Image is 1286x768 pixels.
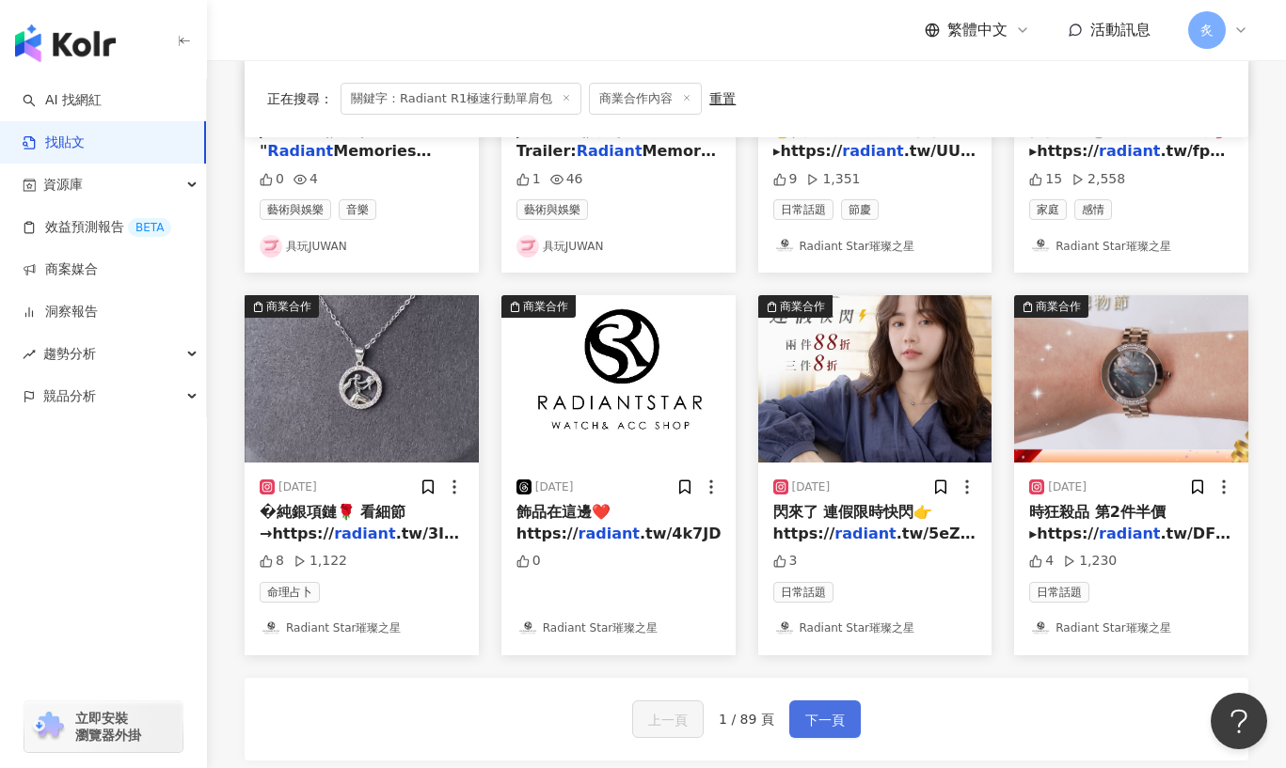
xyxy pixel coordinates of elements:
[773,235,796,258] img: KOL Avatar
[23,91,102,110] a: searchAI 找網紅
[1036,297,1081,316] div: 商業合作
[1063,552,1117,571] div: 1,230
[758,295,992,462] button: 商業合作
[773,170,798,189] div: 9
[260,170,284,189] div: 0
[842,142,903,160] mark: radiant
[841,199,879,220] span: 節慶
[773,618,796,640] img: KOL Avatar
[806,170,860,189] div: 1,351
[245,295,479,462] button: 商業合作
[516,618,539,640] img: KOL Avatar
[23,133,85,152] a: 找貼文
[516,235,721,258] a: KOL Avatar具玩JUWAN
[1029,552,1054,571] div: 4
[516,552,541,571] div: 0
[1029,170,1062,189] div: 15
[43,375,96,417] span: 競品分析
[773,199,834,220] span: 日常話題
[1029,235,1233,258] a: KOL AvatarRadiant Star璀璨之星
[805,709,845,731] span: 下一頁
[773,552,798,571] div: 3
[516,199,588,220] span: 藝術與娛樂
[516,503,611,541] span: 飾品在這邊❤️ https://
[1029,618,1233,640] a: KOL AvatarRadiant Star璀璨之星
[632,700,704,738] button: 上一頁
[260,235,464,258] a: KOL Avatar具玩JUWAN
[260,142,457,244] span: Memories (Holiday Remix)" Official Lyric Video (Short ver. 2)JUWAN (具玩) - "
[516,618,721,640] a: KOL AvatarRadiant Star璀璨之星
[43,164,83,206] span: 資源庫
[260,552,284,571] div: 8
[1014,295,1248,462] button: 商業合作
[23,348,36,361] span: rise
[579,525,640,542] mark: radiant
[334,525,395,542] mark: radiant
[267,91,333,106] span: 正在搜尋 ：
[1211,693,1267,749] iframe: Help Scout Beacon - Open
[1029,618,1052,640] img: KOL Avatar
[1014,295,1248,462] img: post-image
[1029,235,1052,258] img: KOL Avatar
[550,170,583,189] div: 46
[501,295,736,462] img: post-image
[23,218,171,237] a: 效益預測報告BETA
[773,618,977,640] a: KOL AvatarRadiant Star璀璨之星
[523,297,568,316] div: 商業合作
[577,142,643,160] mark: Radiant
[758,295,992,462] img: post-image
[589,83,702,115] span: 商業合作內容
[535,479,574,495] div: [DATE]
[294,552,347,571] div: 1,122
[1072,170,1125,189] div: 2,558
[780,297,825,316] div: 商業合作
[773,582,834,603] span: 日常話題
[339,199,376,220] span: 音樂
[789,700,861,738] button: 下一頁
[516,235,539,258] img: KOL Avatar
[260,199,331,220] span: 藝術與娛樂
[260,618,464,640] a: KOL AvatarRadiant Star璀璨之星
[709,91,736,106] div: 重置
[1029,582,1089,603] span: 日常話題
[30,712,67,742] img: chrome extension
[341,83,581,115] span: 關鍵字：Radiant R1極速行動單肩包
[773,235,977,258] a: KOL AvatarRadiant Star璀璨之星
[719,712,774,727] span: 1 / 89 頁
[260,235,282,258] img: KOL Avatar
[266,297,311,316] div: 商業合作
[245,295,479,462] img: post-image
[947,20,1008,40] span: 繁體中文
[1074,199,1112,220] span: 感情
[501,295,736,462] button: 商業合作
[516,170,541,189] div: 1
[267,142,333,160] mark: Radiant
[1090,21,1151,39] span: 活動訊息
[834,525,896,542] mark: radiant
[792,479,831,495] div: [DATE]
[640,525,722,542] span: .tw/4k7JD
[24,701,183,752] a: chrome extension立即安裝 瀏覽器外掛
[260,618,282,640] img: KOL Avatar
[260,503,405,541] span: �純銀項鏈🌹 看細節→https://
[75,710,141,744] span: 立即安裝 瀏覽器外掛
[1200,20,1214,40] span: 炙
[1029,199,1067,220] span: 家庭
[1099,525,1160,542] mark: radiant
[1048,479,1087,495] div: [DATE]
[1029,503,1166,541] span: 時狂殺品 第2件半價 ▸https://
[260,582,320,603] span: 命理占卜
[15,24,116,62] img: logo
[1099,142,1160,160] mark: radiant
[773,503,933,541] span: 閃來了 連假限時快閃👉https://
[23,303,98,321] a: 洞察報告
[278,479,317,495] div: [DATE]
[294,170,318,189] div: 4
[43,333,96,375] span: 趨勢分析
[23,260,98,279] a: 商案媒合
